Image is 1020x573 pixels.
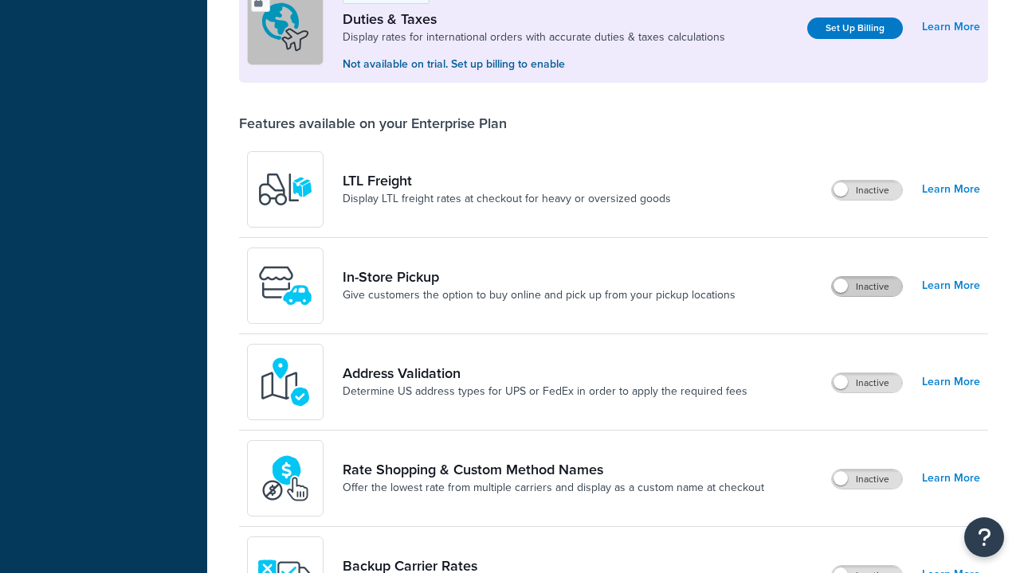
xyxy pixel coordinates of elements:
img: icon-duo-feat-rate-shopping-ecdd8bed.png [257,450,313,506]
a: In-Store Pickup [343,268,736,286]
button: Open Resource Center [964,517,1004,557]
a: Duties & Taxes [343,10,725,28]
img: kIG8fy0lQAAAABJRU5ErkJggg== [257,354,313,410]
img: y79ZsPf0fXUFUhFXDzUgf+ktZg5F2+ohG75+v3d2s1D9TjoU8PiyCIluIjV41seZevKCRuEjTPPOKHJsQcmKCXGdfprl3L4q7... [257,162,313,217]
p: Not available on trial. Set up billing to enable [343,56,725,73]
a: Learn More [922,371,980,393]
a: Offer the lowest rate from multiple carriers and display as a custom name at checkout [343,480,764,496]
a: Set Up Billing [807,18,903,39]
label: Inactive [832,181,902,200]
a: Learn More [922,275,980,297]
div: Features available on your Enterprise Plan [239,115,507,132]
a: Address Validation [343,364,747,382]
a: Display rates for international orders with accurate duties & taxes calculations [343,29,725,45]
a: Learn More [922,16,980,38]
img: wfgcfpwTIucLEAAAAASUVORK5CYII= [257,258,313,314]
label: Inactive [832,373,902,392]
a: Determine US address types for UPS or FedEx in order to apply the required fees [343,384,747,400]
a: Learn More [922,467,980,489]
a: Give customers the option to buy online and pick up from your pickup locations [343,287,736,303]
a: Rate Shopping & Custom Method Names [343,461,764,478]
label: Inactive [832,470,902,489]
a: LTL Freight [343,172,671,189]
label: Inactive [832,277,902,296]
a: Learn More [922,178,980,201]
a: Display LTL freight rates at checkout for heavy or oversized goods [343,191,671,207]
